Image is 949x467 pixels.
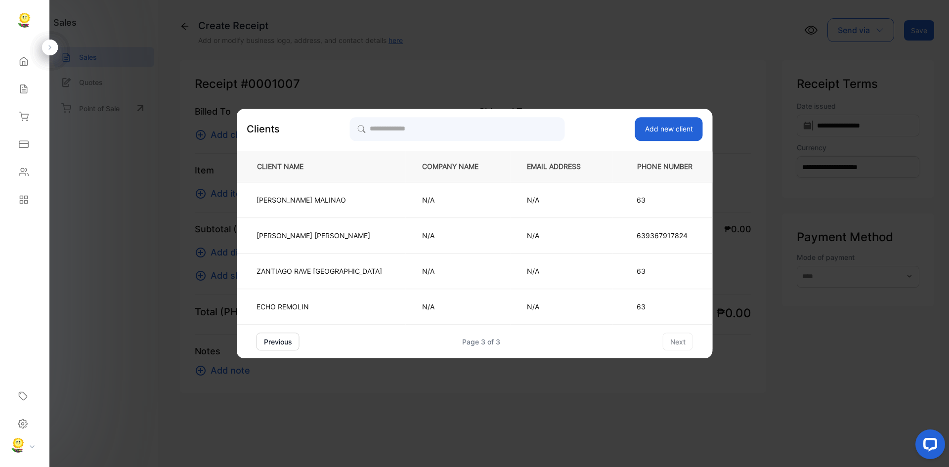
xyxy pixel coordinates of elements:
img: profile [11,438,26,453]
button: Add new client [635,117,703,141]
p: N/A [527,266,597,276]
button: next [663,333,693,350]
iframe: LiveChat chat widget [907,425,949,467]
p: EMAIL ADDRESS [527,161,597,171]
p: N/A [527,230,597,241]
p: N/A [422,195,494,205]
p: 63 [637,301,693,312]
p: ZANTIAGO RAVE [GEOGRAPHIC_DATA] [257,266,382,276]
p: N/A [422,230,494,241]
p: 63 [637,266,693,276]
p: COMPANY NAME [422,161,494,171]
p: N/A [422,266,494,276]
p: Clients [247,122,280,136]
p: ECHO REMOLIN [257,301,382,312]
p: PHONE NUMBER [629,161,696,171]
p: 639367917824 [637,230,693,241]
p: [PERSON_NAME] [PERSON_NAME] [257,230,382,241]
p: N/A [527,301,597,312]
p: 63 [637,195,693,205]
p: CLIENT NAME [253,161,389,171]
p: [PERSON_NAME] MALINAO [257,195,382,205]
p: N/A [527,195,597,205]
button: previous [257,333,300,350]
img: logo [17,13,32,28]
p: N/A [422,301,494,312]
div: Page 3 of 3 [462,337,500,347]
